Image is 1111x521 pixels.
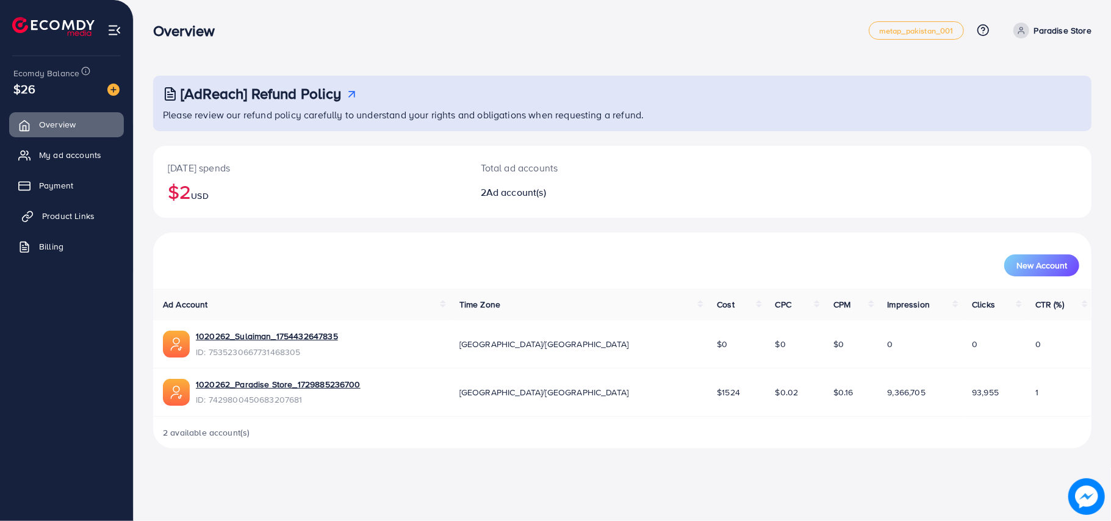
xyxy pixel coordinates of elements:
[163,331,190,358] img: ic-ads-acc.e4c84228.svg
[13,67,79,79] span: Ecomdy Balance
[163,379,190,406] img: ic-ads-acc.e4c84228.svg
[486,185,546,199] span: Ad account(s)
[196,330,338,342] a: 1020262_Sulaiman_1754432647835
[12,17,95,36] img: logo
[13,80,35,98] span: $26
[153,22,225,40] h3: Overview
[42,210,95,222] span: Product Links
[972,298,995,311] span: Clicks
[9,234,124,259] a: Billing
[196,393,361,406] span: ID: 7429800450683207681
[879,27,954,35] span: metap_pakistan_001
[1016,261,1067,270] span: New Account
[833,298,850,311] span: CPM
[196,346,338,358] span: ID: 7535230667731468305
[39,179,73,192] span: Payment
[163,107,1084,122] p: Please review our refund policy carefully to understand your rights and obligations when requesti...
[833,386,854,398] span: $0.16
[1035,386,1038,398] span: 1
[775,298,791,311] span: CPC
[1068,478,1105,515] img: image
[1034,23,1091,38] p: Paradise Store
[39,149,101,161] span: My ad accounts
[9,112,124,137] a: Overview
[717,298,735,311] span: Cost
[39,240,63,253] span: Billing
[972,386,999,398] span: 93,955
[39,118,76,131] span: Overview
[717,338,727,350] span: $0
[1009,23,1091,38] a: Paradise Store
[833,338,844,350] span: $0
[168,160,451,175] p: [DATE] spends
[168,180,451,203] h2: $2
[972,338,977,350] span: 0
[775,386,799,398] span: $0.02
[9,173,124,198] a: Payment
[481,187,686,198] h2: 2
[717,386,740,398] span: $1524
[459,298,500,311] span: Time Zone
[196,378,361,390] a: 1020262_Paradise Store_1729885236700
[888,386,926,398] span: 9,366,705
[775,338,786,350] span: $0
[888,338,893,350] span: 0
[107,84,120,96] img: image
[163,298,208,311] span: Ad Account
[481,160,686,175] p: Total ad accounts
[459,338,629,350] span: [GEOGRAPHIC_DATA]/[GEOGRAPHIC_DATA]
[1004,254,1079,276] button: New Account
[1035,338,1041,350] span: 0
[181,85,342,102] h3: [AdReach] Refund Policy
[869,21,964,40] a: metap_pakistan_001
[163,426,250,439] span: 2 available account(s)
[459,386,629,398] span: [GEOGRAPHIC_DATA]/[GEOGRAPHIC_DATA]
[191,190,208,202] span: USD
[107,23,121,37] img: menu
[1035,298,1064,311] span: CTR (%)
[9,204,124,228] a: Product Links
[888,298,930,311] span: Impression
[9,143,124,167] a: My ad accounts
